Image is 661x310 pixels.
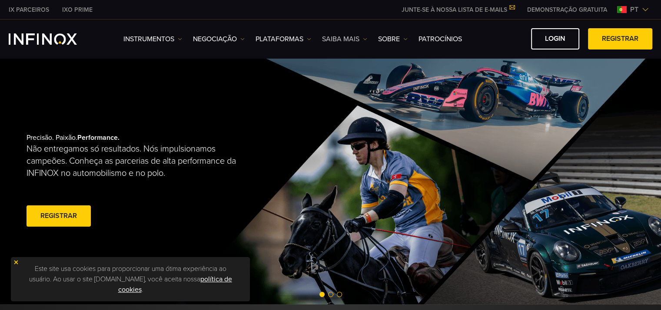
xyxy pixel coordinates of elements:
span: pt [627,4,642,15]
a: SOBRE [378,34,408,44]
span: Go to slide 1 [319,292,325,297]
a: INFINOX MENU [521,5,614,14]
span: Go to slide 2 [328,292,333,297]
a: Instrumentos [123,34,182,44]
p: Este site usa cookies para proporcionar uma ótima experiência ao usuário. Ao usar o site [DOMAIN_... [15,261,246,297]
div: Precisão. Paixão. [27,119,300,243]
a: JUNTE-SE À NOSSA LISTA DE E-MAILS [395,6,521,13]
a: Saiba mais [322,34,367,44]
a: Registrar [27,205,91,227]
a: NEGOCIAÇÃO [193,34,245,44]
a: PLATAFORMAS [256,34,311,44]
a: INFINOX [56,5,99,14]
a: INFINOX Logo [9,33,97,45]
a: INFINOX [2,5,56,14]
a: Patrocínios [419,34,462,44]
img: yellow close icon [13,259,19,265]
p: Não entregamos só resultados. Nós impulsionamos campeões. Conheça as parcerias de alta performanc... [27,143,246,179]
strong: Performance. [77,133,120,142]
span: Go to slide 3 [337,292,342,297]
